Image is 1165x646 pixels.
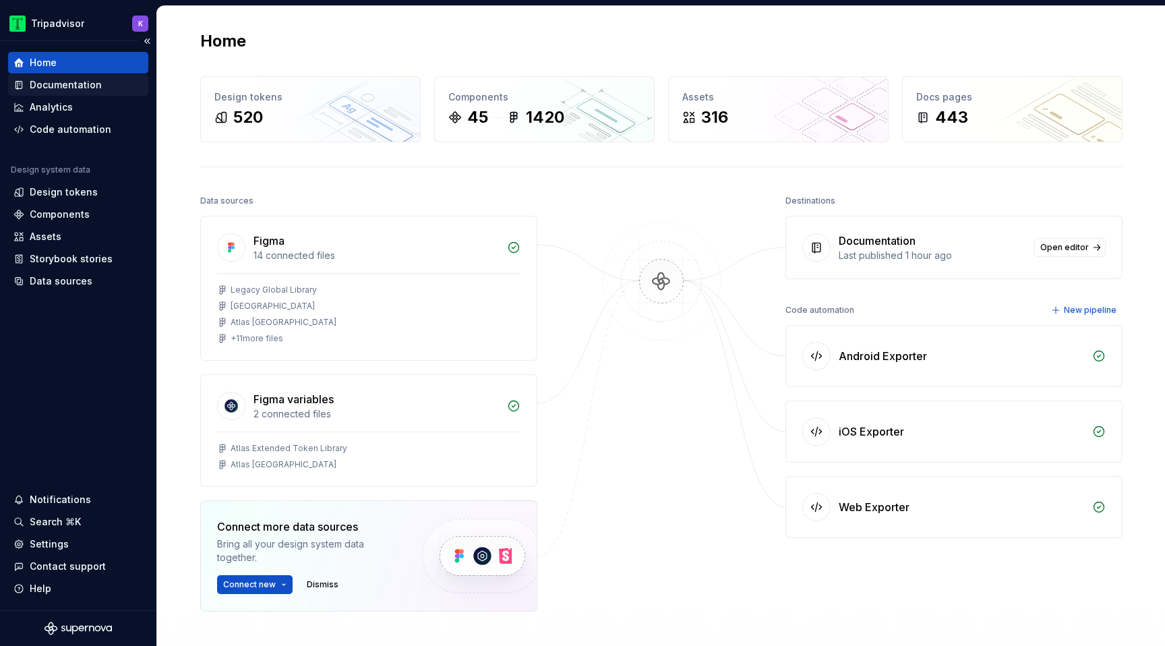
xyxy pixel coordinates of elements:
[231,459,336,470] div: Atlas [GEOGRAPHIC_DATA]
[467,107,488,128] div: 45
[785,301,854,320] div: Code automation
[839,348,927,364] div: Android Exporter
[839,249,1026,262] div: Last published 1 hour ago
[1040,242,1089,253] span: Open editor
[8,270,148,292] a: Data sources
[138,32,156,51] button: Collapse sidebar
[8,181,148,203] a: Design tokens
[231,285,317,295] div: Legacy Global Library
[8,204,148,225] a: Components
[916,90,1108,104] div: Docs pages
[253,407,499,421] div: 2 connected files
[217,537,399,564] div: Bring all your design system data together.
[30,560,106,573] div: Contact support
[231,301,315,312] div: [GEOGRAPHIC_DATA]
[668,76,889,142] a: Assets316
[233,107,263,128] div: 520
[8,96,148,118] a: Analytics
[839,423,904,440] div: iOS Exporter
[448,90,640,104] div: Components
[11,165,90,175] div: Design system data
[223,579,276,590] span: Connect new
[253,233,285,249] div: Figma
[1034,238,1106,257] a: Open editor
[8,489,148,510] button: Notifications
[8,74,148,96] a: Documentation
[30,185,98,199] div: Design tokens
[30,208,90,221] div: Components
[8,511,148,533] button: Search ⌘K
[231,317,336,328] div: Atlas [GEOGRAPHIC_DATA]
[200,76,421,142] a: Design tokens520
[682,90,874,104] div: Assets
[526,107,564,128] div: 1420
[30,78,102,92] div: Documentation
[200,374,537,487] a: Figma variables2 connected filesAtlas Extended Token LibraryAtlas [GEOGRAPHIC_DATA]
[30,252,113,266] div: Storybook stories
[30,515,81,529] div: Search ⌘K
[214,90,407,104] div: Design tokens
[138,18,143,29] div: K
[200,216,537,361] a: Figma14 connected filesLegacy Global Library[GEOGRAPHIC_DATA]Atlas [GEOGRAPHIC_DATA]+11more files
[8,119,148,140] a: Code automation
[30,493,91,506] div: Notifications
[30,123,111,136] div: Code automation
[200,192,253,210] div: Data sources
[253,249,499,262] div: 14 connected files
[217,575,293,594] button: Connect new
[30,230,61,243] div: Assets
[231,443,347,454] div: Atlas Extended Token Library
[30,274,92,288] div: Data sources
[9,16,26,32] img: 0ed0e8b8-9446-497d-bad0-376821b19aa5.png
[839,233,916,249] div: Documentation
[935,107,968,128] div: 443
[44,622,112,635] svg: Supernova Logo
[1064,305,1116,316] span: New pipeline
[902,76,1123,142] a: Docs pages443
[30,56,57,69] div: Home
[434,76,655,142] a: Components451420
[30,537,69,551] div: Settings
[8,556,148,577] button: Contact support
[8,52,148,74] a: Home
[231,333,283,344] div: + 11 more files
[785,192,835,210] div: Destinations
[8,248,148,270] a: Storybook stories
[839,499,909,515] div: Web Exporter
[307,579,338,590] span: Dismiss
[30,100,73,114] div: Analytics
[217,519,399,535] div: Connect more data sources
[3,9,154,38] button: TripadvisorK
[253,391,334,407] div: Figma variables
[8,533,148,555] a: Settings
[30,582,51,595] div: Help
[8,226,148,247] a: Assets
[1047,301,1123,320] button: New pipeline
[31,17,84,30] div: Tripadvisor
[301,575,345,594] button: Dismiss
[8,578,148,599] button: Help
[200,30,246,52] h2: Home
[701,107,728,128] div: 316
